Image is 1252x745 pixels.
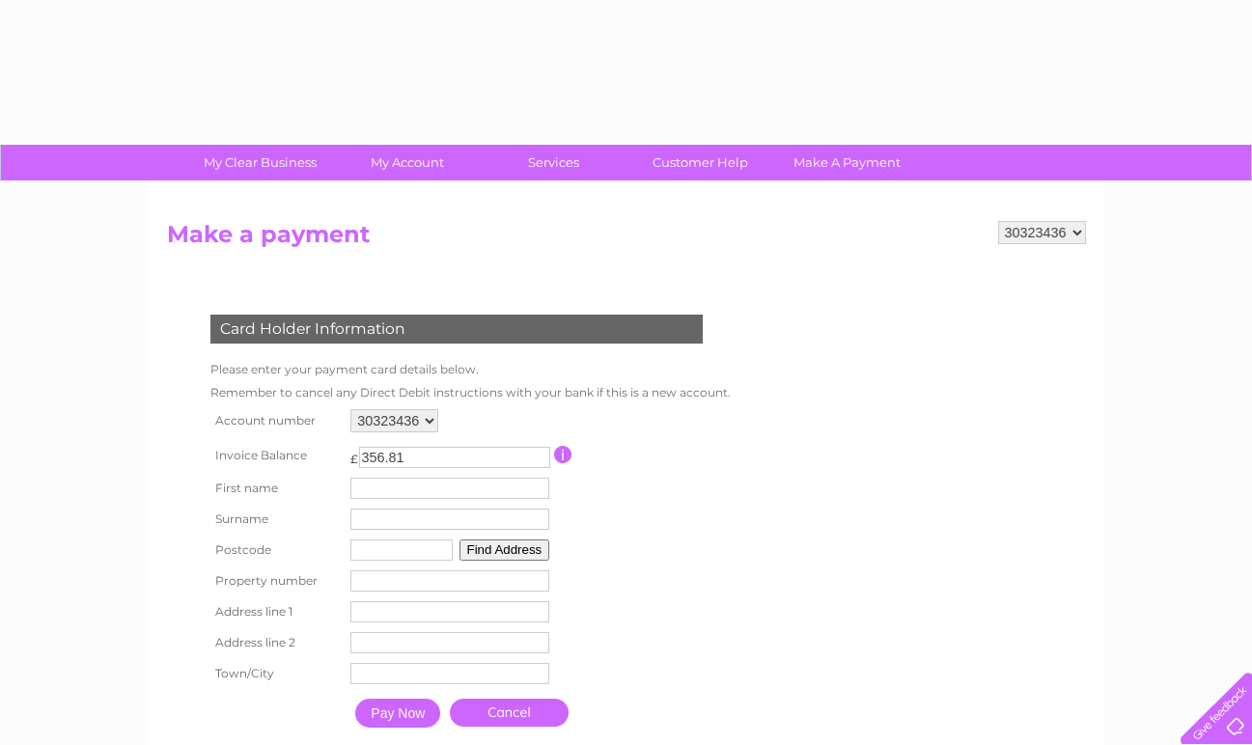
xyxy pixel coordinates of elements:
[206,566,347,596] th: Property number
[206,404,347,437] th: Account number
[167,221,1086,258] h2: Make a payment
[206,437,347,473] th: Invoice Balance
[327,145,487,180] a: My Account
[210,315,703,344] div: Card Holder Information
[206,596,347,627] th: Address line 1
[206,358,736,381] td: Please enter your payment card details below.
[459,539,550,561] button: Find Address
[621,145,780,180] a: Customer Help
[206,381,736,404] td: Remember to cancel any Direct Debit instructions with your bank if this is a new account.
[206,504,347,535] th: Surname
[474,145,633,180] a: Services
[206,627,347,658] th: Address line 2
[767,145,927,180] a: Make A Payment
[206,473,347,504] th: First name
[350,442,358,466] td: £
[206,535,347,566] th: Postcode
[554,446,572,463] input: Information
[181,145,340,180] a: My Clear Business
[450,699,569,727] a: Cancel
[206,658,347,689] th: Town/City
[355,699,440,728] input: Pay Now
